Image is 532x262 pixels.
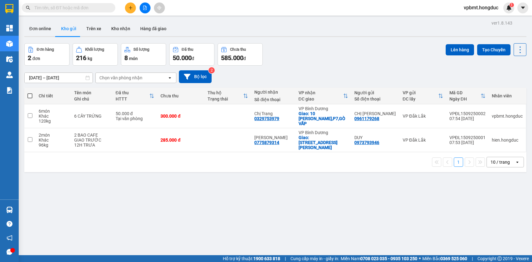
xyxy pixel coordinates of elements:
[73,43,118,66] button: Khối lượng216kg
[446,44,474,55] button: Lên hàng
[440,256,467,261] strong: 0369 525 060
[492,93,523,98] div: Nhân viên
[204,88,252,104] th: Toggle SortBy
[116,90,150,95] div: Đã thu
[125,2,136,13] button: plus
[6,25,13,31] img: dashboard-icon
[354,90,396,95] div: Người gửi
[37,47,54,52] div: Đơn hàng
[403,96,438,101] div: ĐC lấy
[161,93,201,98] div: Chưa thu
[39,109,68,114] div: 6 món
[116,96,150,101] div: HTTT
[517,2,528,13] button: caret-down
[299,135,348,150] div: Giao: 41 PHẠM HÙNG,P9,Q8
[74,138,109,147] div: GIAO TRƯỚC 12H TRƯA
[449,111,486,116] div: VPĐL1509250002
[492,114,523,119] div: vpbmt.hongduc
[221,54,243,62] span: 585.000
[24,43,69,66] button: Đơn hàng2đơn
[5,4,13,13] img: logo-vxr
[354,135,396,140] div: DUY
[128,6,133,10] span: plus
[446,88,489,104] th: Toggle SortBy
[254,97,292,102] div: Số điện thoại
[161,138,201,143] div: 285.000 đ
[492,138,523,143] div: hien.hongduc
[85,47,104,52] div: Khối lượng
[74,90,109,95] div: Tên món
[243,56,246,61] span: đ
[7,235,12,241] span: notification
[254,90,292,95] div: Người nhận
[454,157,463,167] button: 1
[497,256,502,261] span: copyright
[403,90,438,95] div: VP gửi
[218,43,263,66] button: Chưa thu585.000đ
[354,111,396,116] div: CHỊ TRÚC
[299,106,348,111] div: VP Bình Dương
[6,40,13,47] img: warehouse-icon
[400,88,446,104] th: Toggle SortBy
[419,257,421,260] span: ⚪️
[173,54,192,62] span: 50.000
[459,4,503,12] span: vpbmt.hongduc
[88,56,92,61] span: kg
[169,43,214,66] button: Đã thu50.000đ
[208,67,215,73] sup: 2
[32,56,40,61] span: đơn
[254,135,292,140] div: ANH HƯNG
[208,90,243,95] div: Thu hộ
[129,56,138,61] span: món
[6,207,13,213] img: warehouse-icon
[449,116,486,121] div: 07:54 [DATE]
[290,255,339,262] span: Cung cấp máy in - giấy in:
[254,116,279,121] div: 0329753979
[7,221,12,227] span: question-circle
[124,54,128,62] span: 8
[253,256,280,261] strong: 1900 633 818
[143,6,147,10] span: file-add
[510,3,513,7] span: 1
[299,96,343,101] div: ĐC giao
[341,255,417,262] span: Miền Nam
[39,138,68,143] div: Khác
[506,5,512,11] img: icon-new-feature
[167,75,172,80] svg: open
[39,119,68,124] div: 120 kg
[449,90,481,95] div: Mã GD
[56,21,81,36] button: Kho gửi
[254,140,279,145] div: 0775879314
[510,3,514,7] sup: 1
[299,130,348,135] div: VP Bình Dương
[39,93,68,98] div: Chi tiết
[157,6,161,10] span: aim
[422,255,467,262] span: Miền Bắc
[76,54,86,62] span: 216
[74,96,109,101] div: Ghi chú
[116,111,155,116] div: 50.000 đ
[491,20,512,26] div: ver 1.8.143
[477,44,510,55] button: Tạo Chuyến
[299,90,343,95] div: VP nhận
[28,54,31,62] span: 2
[230,47,246,52] div: Chưa thu
[6,72,13,78] img: warehouse-icon
[354,116,379,121] div: 0961179268
[7,249,12,255] span: message
[354,96,396,101] div: Số điện thoại
[24,21,56,36] button: Đơn online
[285,255,286,262] span: |
[25,73,93,83] input: Select a date range.
[121,43,166,66] button: Số lượng8món
[192,56,194,61] span: đ
[515,160,520,165] svg: open
[472,255,473,262] span: |
[6,87,13,94] img: solution-icon
[223,255,280,262] span: Hỗ trợ kỹ thuật:
[39,114,68,119] div: Khác
[354,140,379,145] div: 0973793946
[403,114,443,119] div: VP Đắk Lắk
[403,138,443,143] div: VP Đắk Lắk
[81,21,106,36] button: Trên xe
